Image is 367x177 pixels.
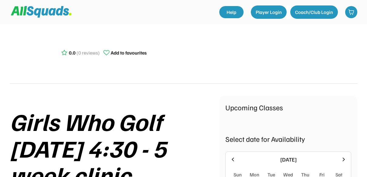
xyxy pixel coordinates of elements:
[219,6,244,18] a: Help
[240,155,337,164] div: [DATE]
[225,102,351,113] div: Upcoming Classes
[225,133,351,144] div: Select date for Availability
[290,5,338,19] button: Coach/Club Login
[111,49,147,56] div: Add to favourites
[13,36,43,66] img: yH5BAEAAAAALAAAAAABAAEAAAIBRAA7
[11,6,72,18] img: Squad%20Logo.svg
[348,9,354,15] img: shopping-cart-01%20%281%29.svg
[76,49,100,56] div: (0 reviews)
[69,49,76,56] div: 0.0
[251,5,287,19] button: Player Login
